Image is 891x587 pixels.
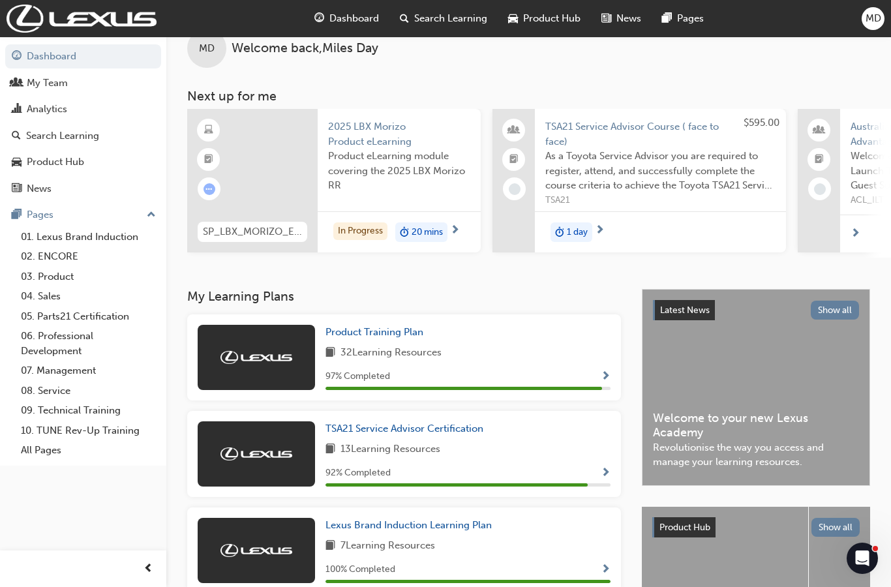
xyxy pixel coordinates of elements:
[601,562,611,578] button: Show Progress
[7,5,157,33] img: Trak
[340,345,442,361] span: 32 Learning Resources
[16,440,161,460] a: All Pages
[5,177,161,201] a: News
[340,538,435,554] span: 7 Learning Resources
[187,109,481,252] a: SP_LBX_MORIZO_EL_NM04252025 LBX Morizo Product eLearningProduct eLearning module covering the 202...
[16,421,161,441] a: 10. TUNE Rev-Up Training
[27,155,84,170] div: Product Hub
[204,122,213,139] span: learningResourceType_ELEARNING-icon
[509,183,521,195] span: learningRecordVerb_NONE-icon
[5,97,161,121] a: Analytics
[314,10,324,27] span: guage-icon
[16,247,161,267] a: 02. ENCORE
[16,267,161,287] a: 03. Product
[545,149,776,193] span: As a Toyota Service Advisor you are required to register, attend, and successfully complete the c...
[616,11,641,26] span: News
[5,150,161,174] a: Product Hub
[601,465,611,481] button: Show Progress
[328,149,470,193] span: Product eLearning module covering the 2025 LBX Morizo RR
[498,5,591,32] a: car-iconProduct Hub
[12,209,22,221] span: pages-icon
[12,157,22,168] span: car-icon
[601,564,611,576] span: Show Progress
[595,225,605,237] span: next-icon
[567,225,588,240] span: 1 day
[412,225,443,240] span: 20 mins
[16,307,161,327] a: 05. Parts21 Certification
[815,151,824,168] span: booktick-icon
[847,543,878,574] iframe: Intercom live chat
[325,421,489,436] a: TSA21 Service Advisor Certification
[16,361,161,381] a: 07. Management
[166,89,891,104] h3: Next up for me
[12,51,22,63] span: guage-icon
[340,442,440,458] span: 13 Learning Resources
[811,301,860,320] button: Show all
[814,183,826,195] span: learningRecordVerb_NONE-icon
[26,128,99,143] div: Search Learning
[414,11,487,26] span: Search Learning
[16,381,161,401] a: 08. Service
[304,5,389,32] a: guage-iconDashboard
[555,224,564,241] span: duration-icon
[545,193,776,208] span: TSA21
[523,11,581,26] span: Product Hub
[509,151,519,168] span: booktick-icon
[653,300,859,321] a: Latest NewsShow all
[220,351,292,364] img: Trak
[545,119,776,149] span: TSA21 Service Advisor Course ( face to face)
[389,5,498,32] a: search-iconSearch Learning
[400,224,409,241] span: duration-icon
[204,151,213,168] span: booktick-icon
[27,102,67,117] div: Analytics
[325,369,390,384] span: 97 % Completed
[5,124,161,148] a: Search Learning
[601,371,611,383] span: Show Progress
[325,345,335,361] span: book-icon
[16,400,161,421] a: 09. Technical Training
[662,10,672,27] span: pages-icon
[677,11,704,26] span: Pages
[815,122,824,139] span: people-icon
[27,181,52,196] div: News
[659,522,710,533] span: Product Hub
[328,119,470,149] span: 2025 LBX Morizo Product eLearning
[220,544,292,557] img: Trak
[642,289,870,486] a: Latest NewsShow allWelcome to your new Lexus AcademyRevolutionise the way you access and manage y...
[652,5,714,32] a: pages-iconPages
[329,11,379,26] span: Dashboard
[862,7,884,30] button: MD
[400,10,409,27] span: search-icon
[325,519,492,531] span: Lexus Brand Induction Learning Plan
[450,225,460,237] span: next-icon
[325,538,335,554] span: book-icon
[601,10,611,27] span: news-icon
[187,289,621,304] h3: My Learning Plans
[5,44,161,68] a: Dashboard
[16,326,161,361] a: 06. Professional Development
[601,468,611,479] span: Show Progress
[325,518,497,533] a: Lexus Brand Induction Learning Plan
[866,11,881,26] span: MD
[147,207,156,224] span: up-icon
[508,10,518,27] span: car-icon
[492,109,786,252] a: $595.00TSA21 Service Advisor Course ( face to face)As a Toyota Service Advisor you are required t...
[653,440,859,470] span: Revolutionise the way you access and manage your learning resources.
[811,518,860,537] button: Show all
[851,228,860,240] span: next-icon
[333,222,387,240] div: In Progress
[12,130,21,142] span: search-icon
[744,117,779,128] span: $595.00
[204,183,215,195] span: learningRecordVerb_ATTEMPT-icon
[232,41,378,56] span: Welcome back , Miles Day
[12,78,22,89] span: people-icon
[27,76,68,91] div: My Team
[325,562,395,577] span: 100 % Completed
[591,5,652,32] a: news-iconNews
[12,104,22,115] span: chart-icon
[16,286,161,307] a: 04. Sales
[199,41,215,56] span: MD
[325,466,391,481] span: 92 % Completed
[660,305,710,316] span: Latest News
